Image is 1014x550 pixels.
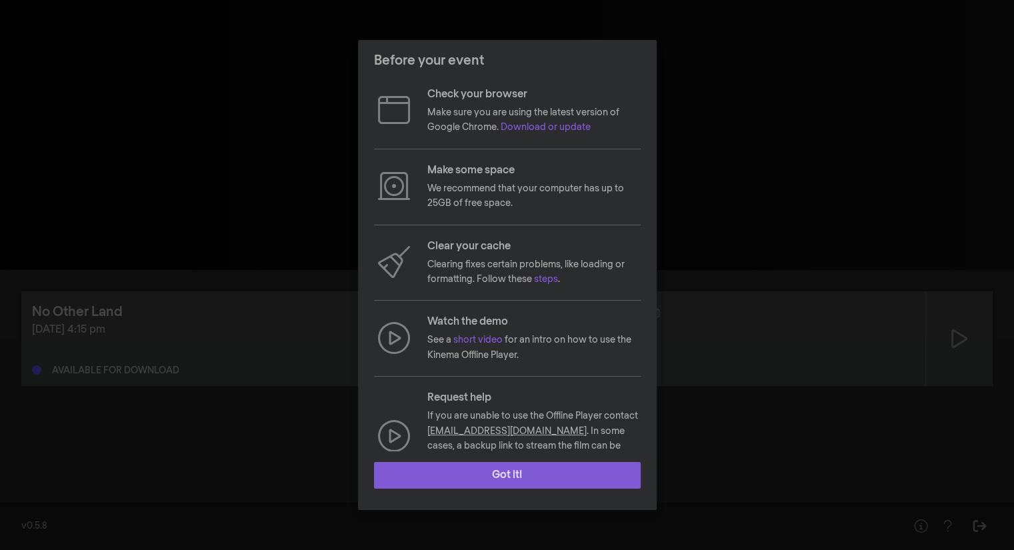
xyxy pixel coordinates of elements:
[427,427,587,436] a: [EMAIL_ADDRESS][DOMAIN_NAME]
[427,409,641,483] p: If you are unable to use the Offline Player contact . In some cases, a backup link to stream the ...
[427,105,641,135] p: Make sure you are using the latest version of Google Chrome.
[453,335,503,345] a: short video
[427,163,641,179] p: Make some space
[427,257,641,287] p: Clearing fixes certain problems, like loading or formatting. Follow these .
[374,462,641,489] button: Got it!
[427,87,641,103] p: Check your browser
[427,314,641,330] p: Watch the demo
[427,390,641,406] p: Request help
[534,275,558,284] a: steps
[427,181,641,211] p: We recommend that your computer has up to 25GB of free space.
[358,40,657,81] header: Before your event
[427,239,641,255] p: Clear your cache
[501,123,591,132] a: Download or update
[427,333,641,363] p: See a for an intro on how to use the Kinema Offline Player.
